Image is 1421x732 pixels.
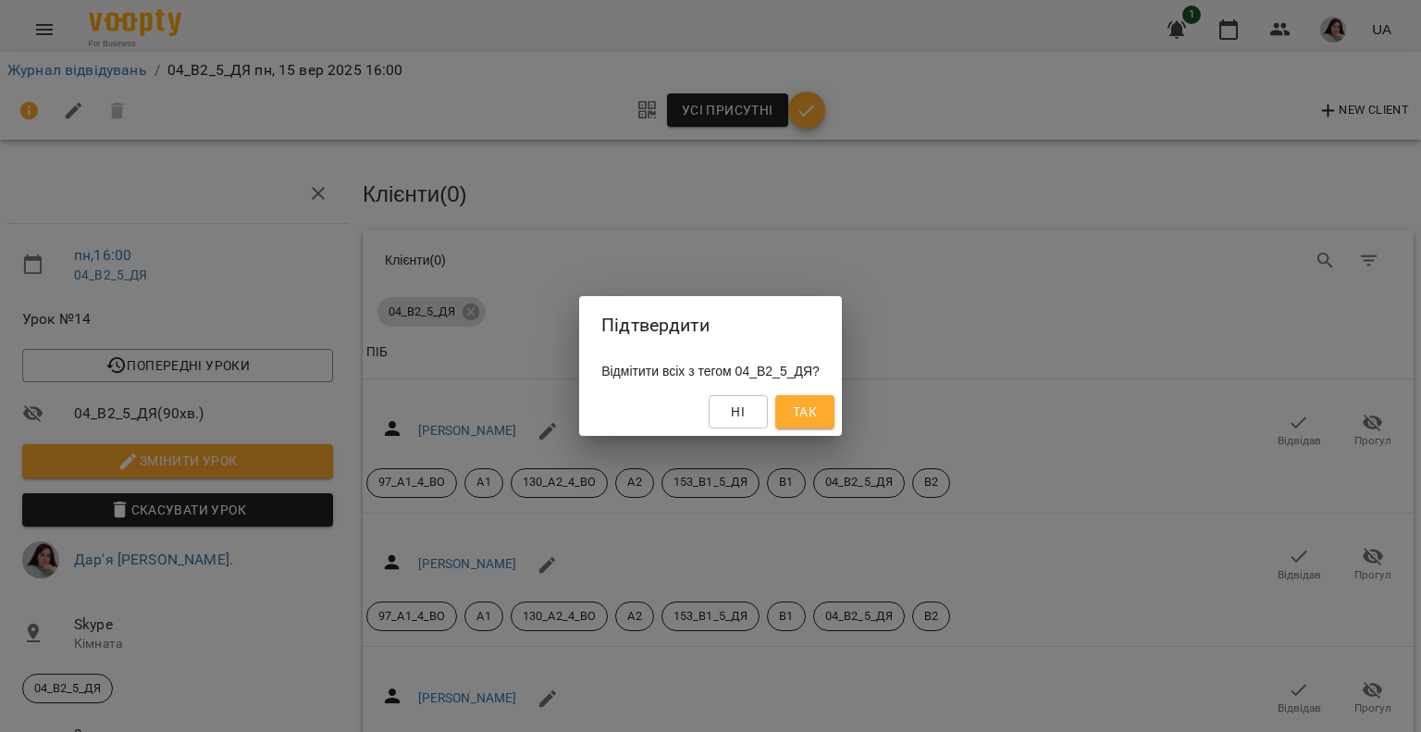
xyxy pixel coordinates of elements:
button: Так [775,395,834,428]
h2: Підтвердити [601,311,820,340]
span: Ні [731,401,745,423]
div: Відмітити всіх з тегом 04_В2_5_ДЯ? [579,354,842,388]
span: Так [793,401,817,423]
button: Ні [709,395,768,428]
